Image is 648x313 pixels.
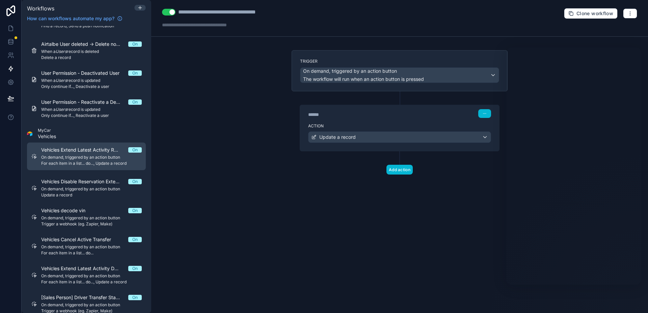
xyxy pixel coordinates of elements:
span: Update a record [319,134,356,140]
span: The workflow will run when an action button is pressed [303,76,424,82]
iframe: Intercom live chat [625,290,641,306]
label: Action [308,123,491,129]
button: Add action [386,165,413,175]
button: Update a record [308,131,491,143]
button: Clone workflow [564,8,618,19]
span: On demand, triggered by an action button [303,68,397,74]
iframe: Intercom live chat [506,48,641,285]
span: How can workflows automate my app? [27,15,114,22]
a: How can workflows automate my app? [24,15,125,22]
button: On demand, triggered by an action buttonThe workflow will run when an action button is pressed [300,67,499,83]
span: Clone workflow [576,10,613,17]
span: Workflows [27,5,54,12]
label: Trigger [300,59,499,64]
